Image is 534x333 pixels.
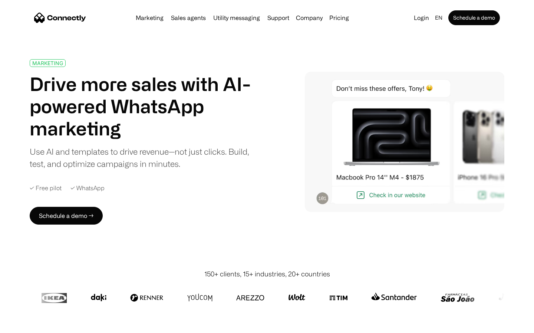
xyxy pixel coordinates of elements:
[70,185,105,192] div: ✓ WhatsApp
[210,15,263,21] a: Utility messaging
[30,185,62,192] div: ✓ Free pilot
[168,15,209,21] a: Sales agents
[32,60,63,66] div: MARKETING
[326,15,352,21] a: Pricing
[133,15,167,21] a: Marketing
[264,15,292,21] a: Support
[435,13,442,23] div: en
[7,319,44,330] aside: Language selected: English
[30,207,103,225] a: Schedule a demo →
[204,269,330,279] div: 150+ clients, 15+ industries, 20+ countries
[448,10,500,25] a: Schedule a demo
[30,145,259,170] div: Use AI and templates to drive revenue—not just clicks. Build, test, and optimize campaigns in min...
[411,13,432,23] a: Login
[30,73,259,139] h1: Drive more sales with AI-powered WhatsApp marketing
[15,320,44,330] ul: Language list
[296,13,323,23] div: Company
